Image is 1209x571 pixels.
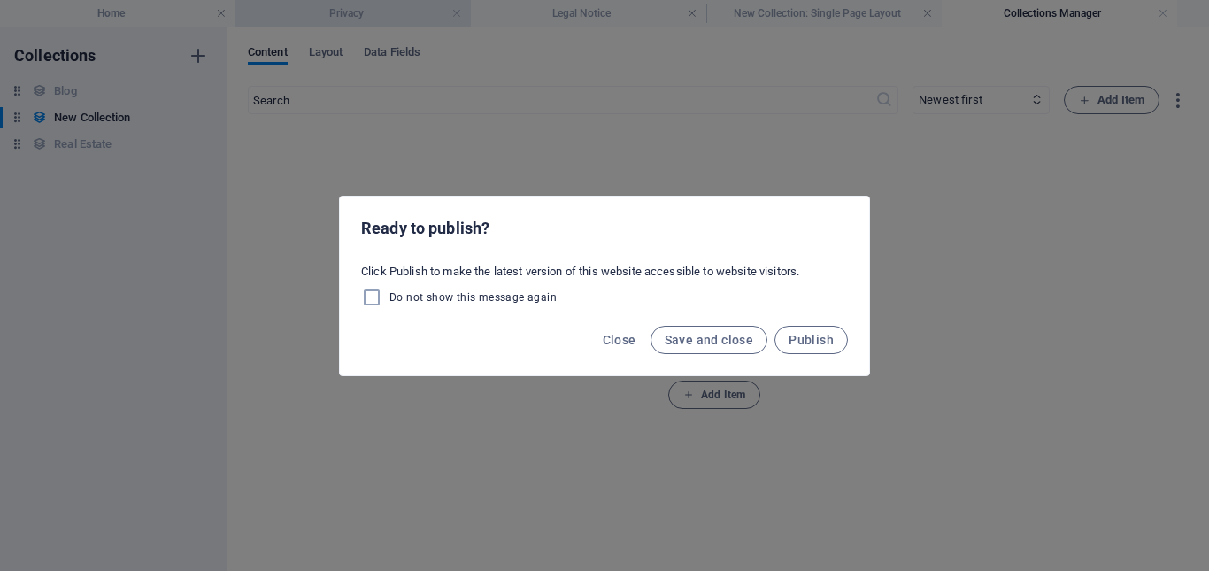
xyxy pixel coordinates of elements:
[361,218,848,239] h2: Ready to publish?
[389,290,557,305] span: Do not show this message again
[651,326,768,354] button: Save and close
[665,333,754,347] span: Save and close
[789,333,834,347] span: Publish
[340,257,869,315] div: Click Publish to make the latest version of this website accessible to website visitors.
[596,326,643,354] button: Close
[774,326,848,354] button: Publish
[603,333,636,347] span: Close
